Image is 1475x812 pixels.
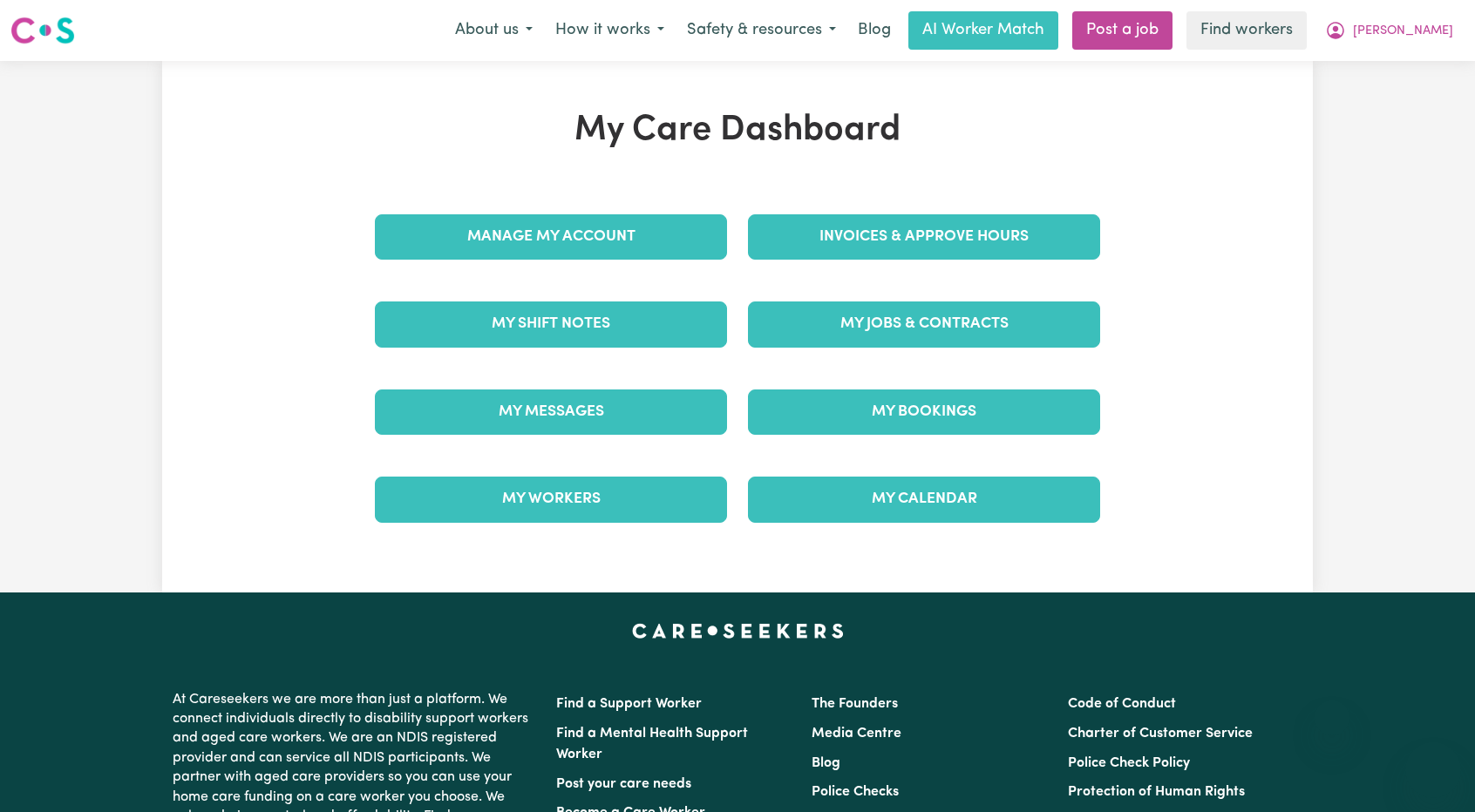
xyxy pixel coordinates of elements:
a: Charter of Customer Service [1068,727,1253,741]
a: My Workers [375,477,727,522]
a: Police Checks [812,785,899,799]
a: The Founders [812,697,898,711]
a: Manage My Account [375,214,727,260]
a: Post a job [1072,11,1173,50]
a: Careseekers logo [10,10,75,51]
iframe: Button to launch messaging window [1405,742,1461,798]
iframe: Close message [1315,700,1349,735]
a: Police Check Policy [1068,756,1190,770]
a: Find a Support Worker [556,697,702,711]
a: AI Worker Match [908,11,1058,50]
a: Code of Conduct [1068,697,1176,711]
a: Media Centre [812,727,901,741]
a: My Bookings [748,389,1100,435]
a: Blog [847,11,901,50]
a: Post your care needs [556,777,691,791]
a: Find a Mental Health Support Worker [556,727,748,761]
a: Invoices & Approve Hours [748,214,1100,260]
a: My Calendar [748,477,1100,522]
button: How it works [544,12,676,49]
img: Careseekers logo [10,15,75,46]
a: My Jobs & Contracts [748,301,1100,347]
a: My Shift Notes [375,301,727,347]
a: Protection of Human Rights [1068,785,1245,799]
button: My Account [1314,12,1465,49]
a: Blog [812,756,840,770]
span: [PERSON_NAME] [1353,22,1453,41]
button: About us [444,12,544,49]
button: Safety & resources [676,12,847,49]
h1: My Care Dashboard [364,110,1111,152]
a: Careseekers home page [632,624,844,638]
a: Find workers [1186,11,1307,50]
a: My Messages [375,389,727,435]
